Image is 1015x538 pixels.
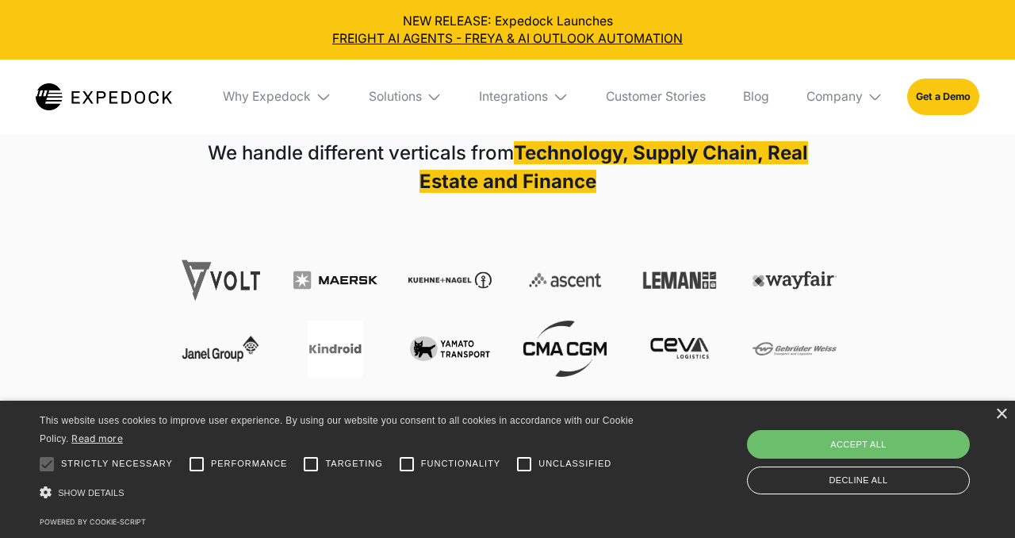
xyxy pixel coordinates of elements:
[419,141,808,193] strong: Technology, Supply Chain, Real Estate and Finance
[223,89,311,105] div: Why Expedock
[995,409,1007,421] div: Close
[13,30,1003,48] a: FREIGHT AI AGENTS - FREYA & AI OUTLOOK AUTOMATION
[61,457,173,471] span: Strictly necessary
[466,60,580,134] div: Integrations
[936,462,1015,538] iframe: Chat Widget
[369,89,422,105] div: Solutions
[593,60,718,134] a: Customer Stories
[210,60,343,134] div: Why Expedock
[211,457,288,471] span: Performance
[538,457,611,471] span: Unclassified
[71,432,123,444] a: Read more
[794,60,895,134] div: Company
[421,457,500,471] span: Functionality
[40,415,634,444] span: This website uses cookies to improve user experience. By using our website you consent to all coo...
[907,79,979,114] a: Get a Demo
[325,457,382,471] span: Targeting
[747,467,970,494] div: Decline all
[40,517,146,526] a: Powered by cookie-script
[208,141,514,164] strong: We handle different verticals from
[730,60,781,134] a: Blog
[40,482,648,504] div: Show details
[806,89,863,105] div: Company
[479,89,548,105] div: Integrations
[356,60,454,134] div: Solutions
[747,430,970,459] div: Accept all
[58,488,124,498] span: Show details
[13,13,1003,48] div: NEW RELEASE: Expedock Launches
